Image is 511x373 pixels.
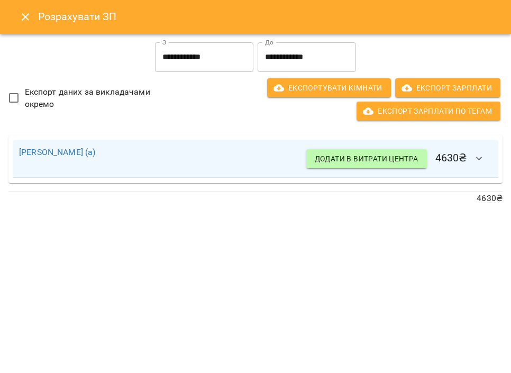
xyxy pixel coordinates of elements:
button: Експорт Зарплати по тегам [357,102,500,121]
button: Експорт Зарплати [395,78,500,97]
p: 4630 ₴ [8,192,503,205]
a: [PERSON_NAME] (а) [19,147,96,157]
span: Експортувати кімнати [276,81,382,94]
span: Експорт Зарплати [404,81,492,94]
h6: 4630 ₴ [306,146,492,171]
button: Додати в витрати центра [306,149,427,168]
span: Додати в витрати центра [315,152,418,165]
h6: Розрахувати ЗП [38,8,498,25]
span: Експорт Зарплати по тегам [365,105,492,117]
button: Close [13,4,38,30]
button: Експортувати кімнати [267,78,391,97]
span: Експорт даних за викладачами окремо [25,86,159,111]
